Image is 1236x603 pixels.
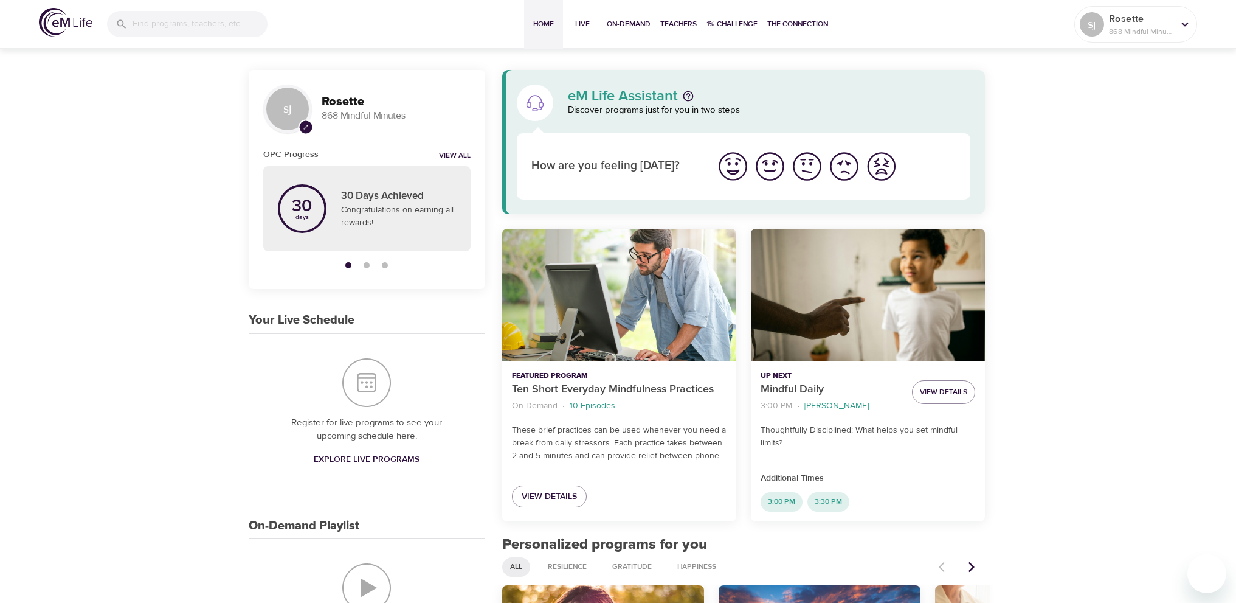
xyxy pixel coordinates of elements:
button: Mindful Daily [751,229,985,361]
button: I'm feeling worst [863,148,900,185]
p: 868 Mindful Minutes [322,109,471,123]
span: Resilience [540,562,594,572]
li: · [797,398,799,414]
p: Ten Short Everyday Mindfulness Practices [512,382,727,398]
p: 30 Days Achieved [341,189,456,204]
h3: On-Demand Playlist [249,519,359,533]
a: View all notifications [439,151,471,161]
div: sj [1080,12,1104,37]
div: 3:30 PM [807,492,849,512]
p: days [292,215,312,220]
span: Teachers [660,18,697,30]
iframe: Button to launch messaging window [1187,554,1226,593]
img: good [753,150,787,183]
span: Explore Live Programs [314,452,419,467]
span: Home [529,18,558,30]
p: 10 Episodes [570,400,615,413]
span: The Connection [767,18,828,30]
p: 868 Mindful Minutes [1109,26,1173,37]
p: eM Life Assistant [568,89,678,103]
h3: Your Live Schedule [249,313,354,327]
span: View Details [522,489,577,504]
h3: Rosette [322,95,471,109]
span: Happiness [670,562,723,572]
div: 3:00 PM [761,492,803,512]
p: Register for live programs to see your upcoming schedule here. [273,416,461,444]
div: All [502,557,530,577]
span: On-Demand [607,18,651,30]
p: Thoughtfully Disciplined: What helps you set mindful limits? [761,424,975,450]
p: [PERSON_NAME] [804,400,869,413]
h2: Personalized programs for you [502,536,986,554]
h6: OPC Progress [263,148,319,161]
div: Gratitude [604,557,660,577]
button: I'm feeling great [714,148,751,185]
a: View Details [512,486,587,508]
img: ok [790,150,824,183]
p: Featured Program [512,371,727,382]
button: Next items [958,554,985,580]
img: great [716,150,750,183]
nav: breadcrumb [512,398,727,414]
li: · [562,398,565,414]
p: 30 [292,198,312,215]
button: I'm feeling ok [789,148,826,185]
div: Resilience [540,557,595,577]
span: All [503,562,530,572]
div: sj [263,85,312,133]
span: 3:30 PM [807,497,849,507]
span: View Details [920,386,967,399]
span: 3:00 PM [761,497,803,507]
button: Ten Short Everyday Mindfulness Practices [502,229,736,361]
a: Explore Live Programs [309,448,424,471]
p: Congratulations on earning all rewards! [341,204,456,229]
div: Happiness [669,557,724,577]
span: 1% Challenge [706,18,758,30]
nav: breadcrumb [761,398,902,414]
p: Additional Times [761,472,975,485]
p: How are you feeling [DATE]? [531,158,700,175]
span: Gratitude [605,562,659,572]
p: These brief practices can be used whenever you need a break from daily stressors. Each practice t... [512,424,727,462]
img: logo [39,8,92,37]
p: Rosette [1109,12,1173,26]
p: Up Next [761,371,902,382]
p: 3:00 PM [761,400,792,413]
p: Mindful Daily [761,382,902,398]
span: Live [568,18,597,30]
p: On-Demand [512,400,558,413]
p: Discover programs just for you in two steps [568,103,971,117]
img: eM Life Assistant [525,93,545,113]
img: worst [865,150,898,183]
img: bad [827,150,861,183]
button: I'm feeling bad [826,148,863,185]
button: I'm feeling good [751,148,789,185]
input: Find programs, teachers, etc... [133,11,268,37]
img: Your Live Schedule [342,358,391,407]
button: View Details [912,380,975,404]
